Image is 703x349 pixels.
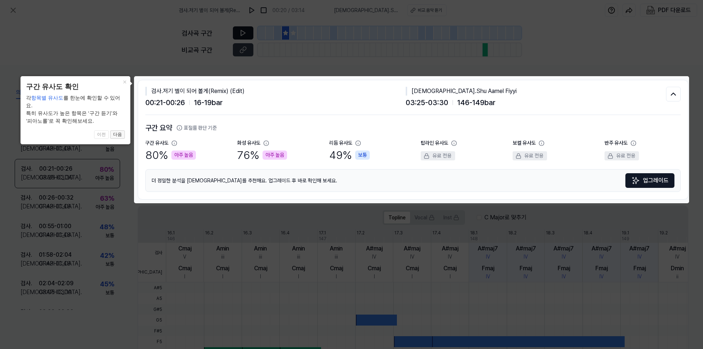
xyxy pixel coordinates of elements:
div: 아주 높음 [263,151,287,160]
span: 03:25 - 03:30 [406,97,448,108]
div: 검사 . 저기 별이 되어 볼게(Remix) (Edit) [145,87,406,96]
div: 아주 높음 [171,151,196,160]
span: 146 - 149 bar [457,97,495,108]
div: 유료 전용 [605,151,639,160]
div: 더 정밀한 분석을 [DEMOGRAPHIC_DATA]를 추천해요. 업그레이드 후 바로 확인해 보세요. [145,169,681,192]
div: 반주 유사도 [605,139,628,147]
span: 00:21 - 00:26 [145,97,185,108]
h2: 구간 요약 [145,122,681,133]
div: 리듬 유사도 [329,139,352,147]
button: 표절률 판단 기준 [176,124,217,132]
img: Sparkles [631,176,640,185]
div: 보컬 유사도 [513,139,536,147]
div: 보통 [355,151,370,160]
span: 16 - 19 bar [194,97,223,108]
span: 항목별 유사도 [31,95,63,101]
div: 유료 전용 [421,151,455,160]
header: 구간 유사도 확인 [26,82,125,92]
button: Close [119,76,130,86]
div: 76 % [237,147,287,163]
div: [DEMOGRAPHIC_DATA] . Shu Aamel Fiyyi [406,87,666,96]
div: 구간 유사도 [145,139,168,147]
div: 유료 전용 [513,151,547,160]
div: 화성 유사도 [237,139,260,147]
a: Sparkles업그레이드 [625,173,674,188]
button: 업그레이드 [625,173,674,188]
div: 각 를 한눈에 확인할 수 있어요. 특히 유사도가 높은 항목은 ‘구간 듣기’와 ‘피아노롤’로 꼭 확인해보세요. [26,94,125,125]
div: 49 % [329,147,370,163]
div: 탑라인 유사도 [421,139,448,147]
button: 다음 [110,130,125,139]
div: 80 % [145,147,196,163]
